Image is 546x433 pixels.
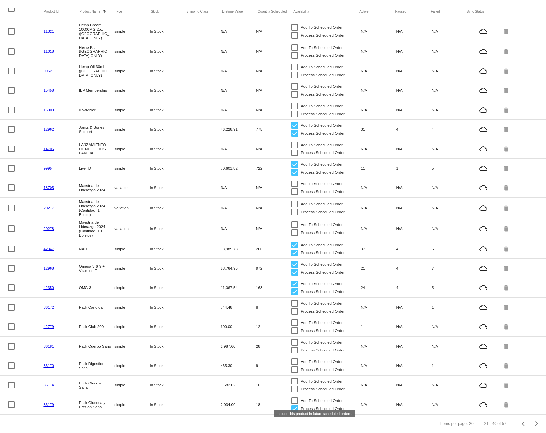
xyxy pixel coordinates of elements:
mat-cell: N/A [221,184,256,191]
button: Next page [530,417,543,430]
mat-cell: simple [114,362,150,369]
mat-icon: cloud_queue [467,106,499,114]
mat-cell: N/A [396,48,432,55]
mat-cell: 2,987.60 [221,342,256,350]
mat-icon: delete [503,85,511,95]
a: 36181 [43,344,54,348]
mat-cell: 10 [256,381,291,389]
mat-cell: In Stock [150,204,185,212]
span: Add To Scheduled Order [301,299,343,307]
mat-icon: cloud_queue [467,125,499,133]
mat-cell: N/A [432,27,467,35]
mat-cell: N/A [361,48,396,55]
mat-icon: delete [503,26,511,36]
mat-cell: N/A [361,225,396,232]
span: Process Scheduled Order [301,168,345,176]
span: Process Scheduled Order [301,249,345,257]
span: Add To Scheduled Order [301,63,343,71]
mat-cell: N/A [361,401,396,408]
span: Process Scheduled Order [301,327,345,335]
span: Add To Scheduled Order [301,121,343,129]
mat-icon: delete [503,203,511,213]
mat-cell: simple [114,342,150,350]
mat-cell: N/A [396,184,432,191]
mat-icon: cloud_queue [467,164,499,172]
mat-cell: 28 [256,342,291,350]
mat-cell: 7 [432,264,467,272]
mat-cell: N/A [256,184,291,191]
mat-cell: 4 [396,264,432,272]
span: Add To Scheduled Order [301,377,343,385]
mat-cell: 1 [432,362,467,369]
span: Process Scheduled Order [301,385,345,393]
mat-cell: In Stock [150,303,185,311]
mat-cell: N/A [221,48,256,55]
mat-icon: cloud_queue [467,225,499,233]
mat-cell: Omega 3-6-9 + Vitamins E [79,262,114,274]
mat-cell: 5 [432,245,467,252]
mat-cell: In Stock [150,342,185,350]
mat-icon: cloud_queue [467,362,499,370]
span: Process Scheduled Order [301,129,345,137]
mat-cell: Pack Glucosa y Presión Sana [79,399,114,411]
mat-cell: N/A [221,204,256,212]
button: Change sorting for ProductName [79,10,100,14]
mat-cell: N/A [361,27,396,35]
mat-cell: 37 [361,245,396,252]
mat-cell: N/A [361,86,396,94]
div: 21 - 40 of 57 [484,421,506,426]
mat-cell: simple [114,164,150,172]
mat-icon: delete [503,144,511,154]
span: Add To Scheduled Order [301,23,343,31]
span: Add To Scheduled Order [301,180,343,188]
mat-cell: N/A [256,67,291,75]
mat-cell: Pack Cuerpo Sano [79,342,114,350]
mat-cell: simple [114,323,150,330]
mat-cell: In Stock [150,164,185,172]
div: Items per page: [440,421,468,426]
mat-cell: 58,764.95 [221,264,256,272]
mat-icon: cloud_queue [467,284,499,292]
mat-cell: Joints & Bones Support [79,123,114,135]
mat-cell: N/A [361,67,396,75]
mat-cell: N/A [256,27,291,35]
mat-cell: N/A [396,145,432,152]
mat-cell: In Stock [150,264,185,272]
mat-cell: N/A [432,381,467,389]
span: Process Scheduled Order [301,268,345,276]
span: Add To Scheduled Order [301,221,343,229]
mat-icon: cloud_queue [467,303,499,311]
mat-cell: N/A [396,106,432,114]
mat-icon: delete [503,46,511,56]
span: Add To Scheduled Order [301,338,343,346]
a: 14705 [43,147,54,151]
span: Add To Scheduled Order [301,160,343,168]
div: 20 [469,421,473,426]
span: Process Scheduled Order [301,51,345,59]
mat-cell: N/A [256,106,291,114]
mat-cell: NAD+ [79,245,114,252]
mat-cell: N/A [221,67,256,75]
a: 11018 [43,49,54,53]
mat-cell: LANZAMIENTO DE NEGOCIOS PAREJA [79,141,114,157]
mat-cell: Maestria de Liderazgo 2024 (Cantidad: 10 Boletos) [79,218,114,239]
button: Previous page [517,417,530,430]
span: Process Scheduled Order [301,366,345,374]
span: Process Scheduled Order [301,229,345,237]
mat-icon: delete [503,263,511,273]
mat-cell: simple [114,27,150,35]
span: Add To Scheduled Order [301,358,343,366]
mat-cell: N/A [221,225,256,232]
mat-cell: Pack Glucosa Sana [79,379,114,391]
a: 12962 [43,127,54,131]
mat-icon: delete [503,380,511,390]
span: Add To Scheduled Order [301,260,343,268]
mat-icon: cloud_queue [467,27,499,35]
a: 11321 [43,29,54,33]
mat-cell: 972 [256,264,291,272]
mat-cell: In Stock [150,245,185,252]
mat-cell: Pack Club 200 [79,323,114,330]
mat-cell: In Stock [150,145,185,152]
span: Add To Scheduled Order [301,319,343,327]
button: Change sorting for ExternalId [44,10,59,14]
